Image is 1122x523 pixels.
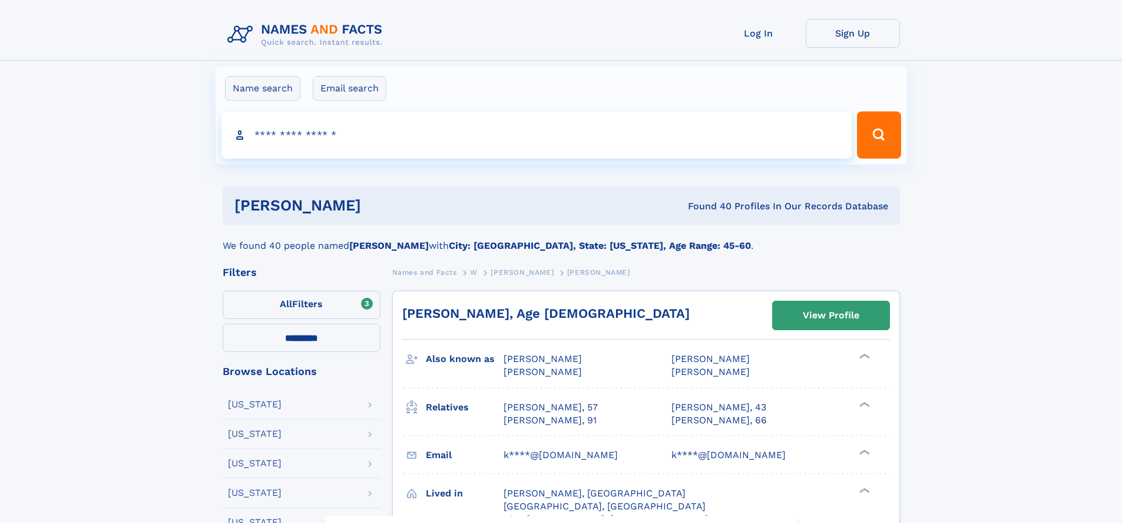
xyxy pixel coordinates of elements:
[470,268,478,277] span: W
[228,429,282,439] div: [US_STATE]
[806,19,900,48] a: Sign Up
[856,486,871,494] div: ❯
[221,111,852,159] input: search input
[223,366,380,377] div: Browse Locations
[228,400,282,409] div: [US_STATE]
[856,353,871,360] div: ❯
[426,445,504,465] h3: Email
[773,301,889,330] a: View Profile
[567,268,630,277] span: [PERSON_NAME]
[426,349,504,369] h3: Also known as
[504,501,706,512] span: [GEOGRAPHIC_DATA], [GEOGRAPHIC_DATA]
[402,306,690,321] a: [PERSON_NAME], Age [DEMOGRAPHIC_DATA]
[223,19,392,51] img: Logo Names and Facts
[234,198,525,213] h1: [PERSON_NAME]
[223,225,900,253] div: We found 40 people named with .
[504,414,597,427] a: [PERSON_NAME], 91
[313,76,386,101] label: Email search
[504,353,582,364] span: [PERSON_NAME]
[470,265,478,279] a: W
[280,298,292,310] span: All
[392,265,457,279] a: Names and Facts
[228,488,282,498] div: [US_STATE]
[504,488,686,499] span: [PERSON_NAME], [GEOGRAPHIC_DATA]
[671,414,767,427] a: [PERSON_NAME], 66
[426,483,504,504] h3: Lived in
[856,400,871,408] div: ❯
[228,459,282,468] div: [US_STATE]
[671,401,766,414] a: [PERSON_NAME], 43
[504,401,598,414] a: [PERSON_NAME], 57
[711,19,806,48] a: Log In
[491,265,554,279] a: [PERSON_NAME]
[349,240,429,251] b: [PERSON_NAME]
[524,200,888,213] div: Found 40 Profiles In Our Records Database
[671,353,750,364] span: [PERSON_NAME]
[803,302,859,329] div: View Profile
[856,448,871,456] div: ❯
[223,267,380,278] div: Filters
[504,366,582,377] span: [PERSON_NAME]
[449,240,751,251] b: City: [GEOGRAPHIC_DATA], State: [US_STATE], Age Range: 45-60
[223,291,380,319] label: Filters
[671,366,750,377] span: [PERSON_NAME]
[225,76,300,101] label: Name search
[491,268,554,277] span: [PERSON_NAME]
[426,397,504,417] h3: Relatives
[857,111,901,159] button: Search Button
